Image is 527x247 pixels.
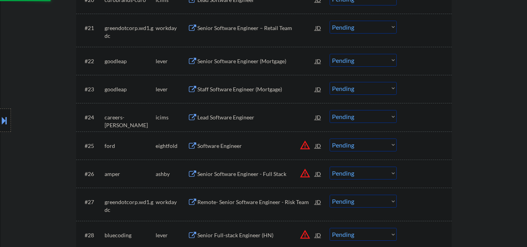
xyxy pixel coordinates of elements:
div: JD [314,21,322,35]
button: warning_amber [300,140,311,151]
div: greendotcorp.wd1.gdc [105,198,156,213]
div: lever [156,231,188,239]
div: Senior Full-stack Engineer (HN) [197,231,315,239]
div: workday [156,24,188,32]
div: lever [156,85,188,93]
div: JD [314,82,322,96]
div: icims [156,114,188,121]
div: workday [156,198,188,206]
div: JD [314,195,322,209]
div: Software Engineer [197,142,315,150]
div: Lead Software Engineer [197,114,315,121]
div: ashby [156,170,188,178]
div: lever [156,57,188,65]
div: JD [314,54,322,68]
div: Senior Software Engineer (Mortgage) [197,57,315,65]
div: #28 [85,231,98,239]
div: bluecoding [105,231,156,239]
div: Senior Software Engineer - Full Stack [197,170,315,178]
div: JD [314,139,322,153]
div: greendotcorp.wd1.gdc [105,24,156,39]
div: Senior Software Engineer – Retail Team [197,24,315,32]
button: warning_amber [300,168,311,179]
div: JD [314,167,322,181]
div: #21 [85,24,98,32]
div: JD [314,110,322,124]
div: Remote- Senior Software Engineer - Risk Team [197,198,315,206]
div: Staff Software Engineer (Mortgage) [197,85,315,93]
div: JD [314,228,322,242]
div: #27 [85,198,98,206]
button: warning_amber [300,229,311,240]
div: eightfold [156,142,188,150]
